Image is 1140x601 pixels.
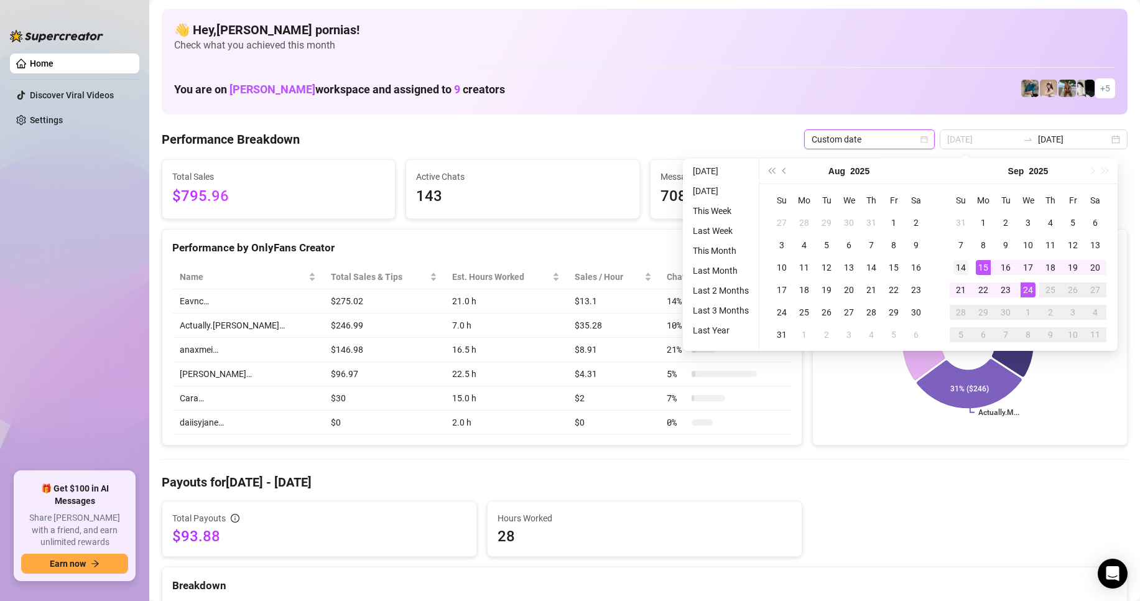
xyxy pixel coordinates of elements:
[998,305,1013,320] div: 30
[886,327,901,342] div: 5
[445,314,567,338] td: 7.0 h
[180,270,306,284] span: Name
[1088,215,1103,230] div: 6
[660,185,873,208] span: 708
[815,234,838,256] td: 2025-08-05
[886,215,901,230] div: 1
[323,314,445,338] td: $246.99
[850,159,869,184] button: Choose a year
[771,234,793,256] td: 2025-08-03
[819,215,834,230] div: 29
[452,270,549,284] div: Est. Hours Worked
[976,305,991,320] div: 29
[1062,324,1084,346] td: 2025-10-10
[793,189,815,212] th: Mo
[445,338,567,362] td: 16.5 h
[1039,256,1062,279] td: 2025-09-18
[860,234,883,256] td: 2025-08-07
[1017,279,1039,301] td: 2025-09-24
[172,386,323,411] td: Cara…
[1021,238,1036,253] div: 10
[498,511,792,525] span: Hours Worked
[567,314,660,338] td: $35.28
[905,189,927,212] th: Sa
[1043,305,1058,320] div: 2
[172,289,323,314] td: Eavnc…
[774,260,789,275] div: 10
[953,305,968,320] div: 28
[797,215,812,230] div: 28
[1017,301,1039,324] td: 2025-10-01
[864,305,879,320] div: 28
[91,559,100,568] span: arrow-right
[797,327,812,342] div: 1
[994,256,1017,279] td: 2025-09-16
[838,234,860,256] td: 2025-08-06
[231,514,239,523] span: info-circle
[1039,279,1062,301] td: 2025-09-25
[905,324,927,346] td: 2025-09-06
[1084,212,1106,234] td: 2025-09-06
[909,282,924,297] div: 23
[815,301,838,324] td: 2025-08-26
[771,189,793,212] th: Su
[841,260,856,275] div: 13
[30,115,63,125] a: Settings
[815,256,838,279] td: 2025-08-12
[416,185,629,208] span: 143
[841,327,856,342] div: 3
[667,319,687,332] span: 10 %
[972,324,994,346] td: 2025-10-06
[838,301,860,324] td: 2025-08-27
[688,223,754,238] li: Last Week
[1008,159,1024,184] button: Choose a month
[815,189,838,212] th: Tu
[498,526,792,546] span: 28
[953,260,968,275] div: 14
[976,327,991,342] div: 6
[883,189,905,212] th: Fr
[172,362,323,386] td: [PERSON_NAME]…
[953,215,968,230] div: 31
[976,238,991,253] div: 8
[883,279,905,301] td: 2025-08-22
[1084,256,1106,279] td: 2025-09-20
[1084,324,1106,346] td: 2025-10-11
[21,554,128,574] button: Earn nowarrow-right
[172,185,385,208] span: $795.96
[774,305,789,320] div: 24
[812,130,927,149] span: Custom date
[1062,256,1084,279] td: 2025-09-19
[174,21,1115,39] h4: 👋 Hey, [PERSON_NAME] pornias !
[1065,238,1080,253] div: 12
[1021,282,1036,297] div: 24
[50,559,86,569] span: Earn now
[972,279,994,301] td: 2025-09-22
[172,526,466,546] span: $93.88
[905,301,927,324] td: 2025-08-30
[793,324,815,346] td: 2025-09-01
[860,189,883,212] th: Th
[950,279,972,301] td: 2025-09-21
[771,256,793,279] td: 2025-08-10
[1023,134,1033,144] span: to
[994,301,1017,324] td: 2025-09-30
[30,58,53,68] a: Home
[886,238,901,253] div: 8
[172,240,792,256] div: Performance by OnlyFans Creator
[688,283,754,298] li: Last 2 Months
[1021,215,1036,230] div: 3
[1084,279,1106,301] td: 2025-09-27
[1098,559,1128,589] div: Open Intercom Messenger
[998,327,1013,342] div: 7
[688,203,754,218] li: This Week
[1021,260,1036,275] div: 17
[1017,212,1039,234] td: 2025-09-03
[860,256,883,279] td: 2025-08-14
[162,473,1128,491] h4: Payouts for [DATE] - [DATE]
[864,282,879,297] div: 21
[774,238,789,253] div: 3
[1088,260,1103,275] div: 20
[994,212,1017,234] td: 2025-09-02
[1065,260,1080,275] div: 19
